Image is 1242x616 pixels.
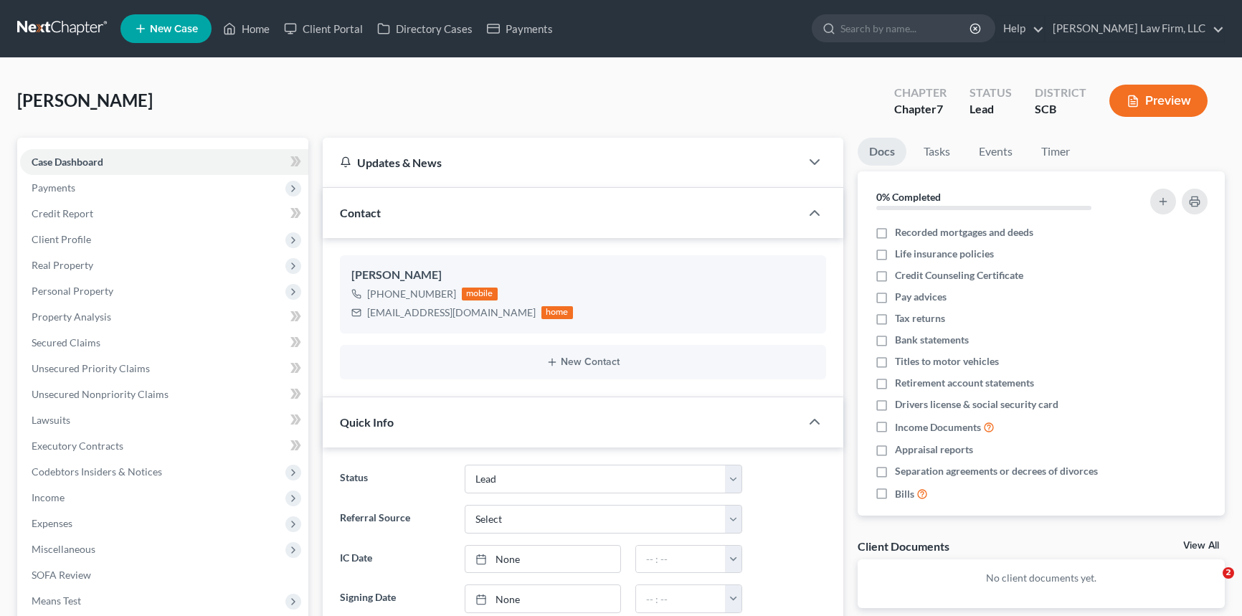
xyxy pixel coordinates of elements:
[996,16,1044,42] a: Help
[912,138,962,166] a: Tasks
[1030,138,1081,166] a: Timer
[894,101,947,118] div: Chapter
[895,311,945,326] span: Tax returns
[32,311,111,323] span: Property Analysis
[20,382,308,407] a: Unsecured Nonpriority Claims
[895,442,973,457] span: Appraisal reports
[967,138,1024,166] a: Events
[895,290,947,304] span: Pay advices
[32,491,65,503] span: Income
[340,415,394,429] span: Quick Info
[858,539,949,554] div: Client Documents
[636,585,726,612] input: -- : --
[462,288,498,300] div: mobile
[32,414,70,426] span: Lawsuits
[367,305,536,320] div: [EMAIL_ADDRESS][DOMAIN_NAME]
[895,487,914,501] span: Bills
[895,225,1033,240] span: Recorded mortgages and deeds
[32,336,100,349] span: Secured Claims
[895,397,1058,412] span: Drivers license & social security card
[32,594,81,607] span: Means Test
[894,85,947,101] div: Chapter
[480,16,560,42] a: Payments
[895,268,1023,283] span: Credit Counseling Certificate
[1035,85,1086,101] div: District
[895,376,1034,390] span: Retirement account statements
[895,247,994,261] span: Life insurance policies
[367,287,456,301] div: [PHONE_NUMBER]
[351,267,815,284] div: [PERSON_NAME]
[895,420,981,435] span: Income Documents
[32,259,93,271] span: Real Property
[32,181,75,194] span: Payments
[351,356,815,368] button: New Contact
[20,201,308,227] a: Credit Report
[541,306,573,319] div: home
[937,102,943,115] span: 7
[333,465,458,493] label: Status
[277,16,370,42] a: Client Portal
[20,433,308,459] a: Executory Contracts
[17,90,153,110] span: [PERSON_NAME]
[32,517,72,529] span: Expenses
[150,24,198,34] span: New Case
[20,149,308,175] a: Case Dashboard
[1046,16,1224,42] a: [PERSON_NAME] Law Firm, LLC
[32,156,103,168] span: Case Dashboard
[895,354,999,369] span: Titles to motor vehicles
[20,407,308,433] a: Lawsuits
[333,584,458,613] label: Signing Date
[20,304,308,330] a: Property Analysis
[333,505,458,534] label: Referral Source
[636,546,726,573] input: -- : --
[20,330,308,356] a: Secured Claims
[895,464,1098,478] span: Separation agreements or decrees of divorces
[970,101,1012,118] div: Lead
[32,569,91,581] span: SOFA Review
[1223,567,1234,579] span: 2
[895,333,969,347] span: Bank statements
[20,356,308,382] a: Unsecured Priority Claims
[32,285,113,297] span: Personal Property
[340,206,381,219] span: Contact
[858,138,906,166] a: Docs
[370,16,480,42] a: Directory Cases
[970,85,1012,101] div: Status
[32,233,91,245] span: Client Profile
[869,571,1214,585] p: No client documents yet.
[32,207,93,219] span: Credit Report
[1109,85,1208,117] button: Preview
[216,16,277,42] a: Home
[32,440,123,452] span: Executory Contracts
[1035,101,1086,118] div: SCB
[340,155,783,170] div: Updates & News
[1183,541,1219,551] a: View All
[333,545,458,574] label: IC Date
[32,465,162,478] span: Codebtors Insiders & Notices
[840,15,972,42] input: Search by name...
[1193,567,1228,602] iframe: Intercom live chat
[876,191,941,203] strong: 0% Completed
[465,585,620,612] a: None
[32,543,95,555] span: Miscellaneous
[465,546,620,573] a: None
[20,562,308,588] a: SOFA Review
[32,362,150,374] span: Unsecured Priority Claims
[32,388,169,400] span: Unsecured Nonpriority Claims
